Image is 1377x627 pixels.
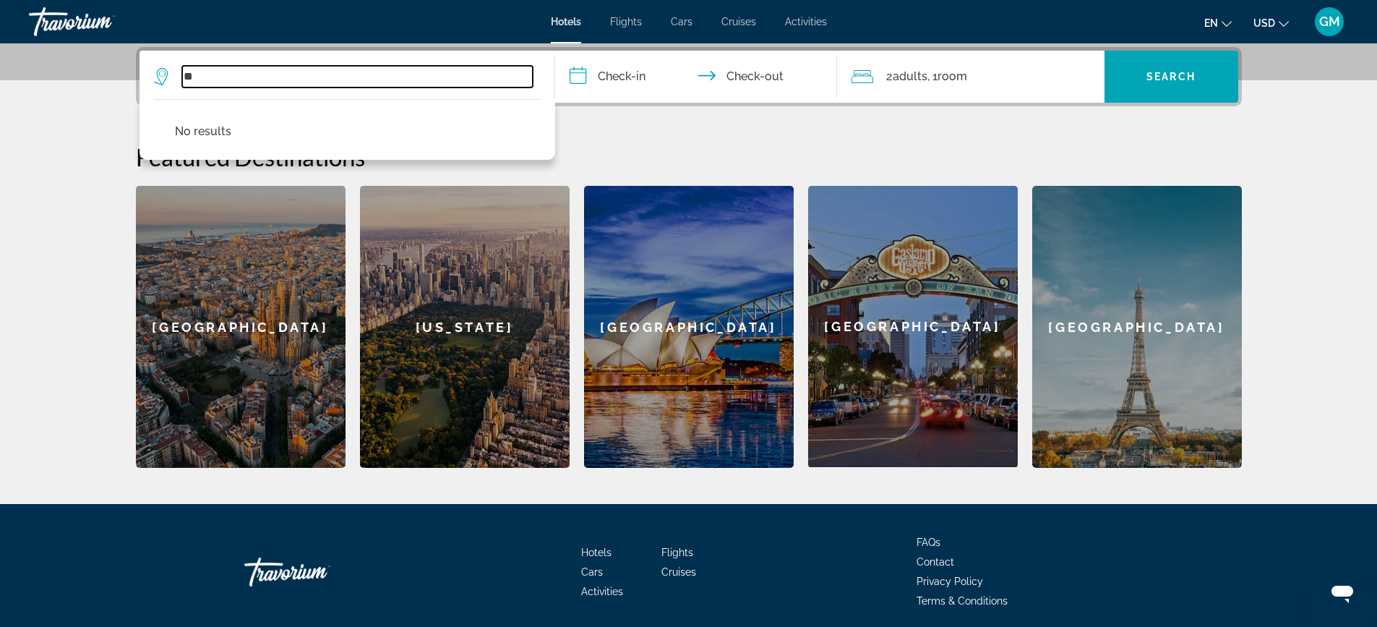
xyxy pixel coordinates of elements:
[581,547,612,558] a: Hotels
[136,186,346,468] a: [GEOGRAPHIC_DATA]
[551,16,581,27] a: Hotels
[917,556,954,568] a: Contact
[1310,7,1348,37] button: User Menu
[581,586,623,597] a: Activities
[581,566,603,578] a: Cars
[1146,71,1196,82] span: Search
[175,121,231,142] p: No results
[136,142,1242,171] h2: Featured Destinations
[29,3,173,40] a: Travorium
[1204,17,1218,29] span: en
[244,550,389,594] a: Travorium
[886,67,927,87] span: 2
[584,186,794,468] a: [GEOGRAPHIC_DATA]
[927,67,967,87] span: , 1
[1253,12,1289,33] button: Change currency
[671,16,692,27] a: Cars
[808,186,1018,468] a: [GEOGRAPHIC_DATA]
[917,537,940,548] a: FAQs
[785,16,827,27] a: Activities
[808,186,1018,467] div: [GEOGRAPHIC_DATA]
[661,566,696,578] a: Cruises
[1319,14,1340,29] span: GM
[1204,12,1232,33] button: Change language
[661,547,693,558] a: Flights
[1104,51,1238,103] button: Search
[1032,186,1242,468] a: [GEOGRAPHIC_DATA]
[610,16,642,27] a: Flights
[837,51,1104,103] button: Travelers: 2 adults, 0 children
[721,16,756,27] a: Cruises
[917,595,1008,607] a: Terms & Conditions
[360,186,570,468] a: [US_STATE]
[893,69,927,83] span: Adults
[1319,569,1365,615] iframe: Button to launch messaging window
[140,51,1238,103] div: Search widget
[555,51,837,103] button: Check in and out dates
[938,69,967,83] span: Room
[1253,17,1275,29] span: USD
[917,576,983,587] a: Privacy Policy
